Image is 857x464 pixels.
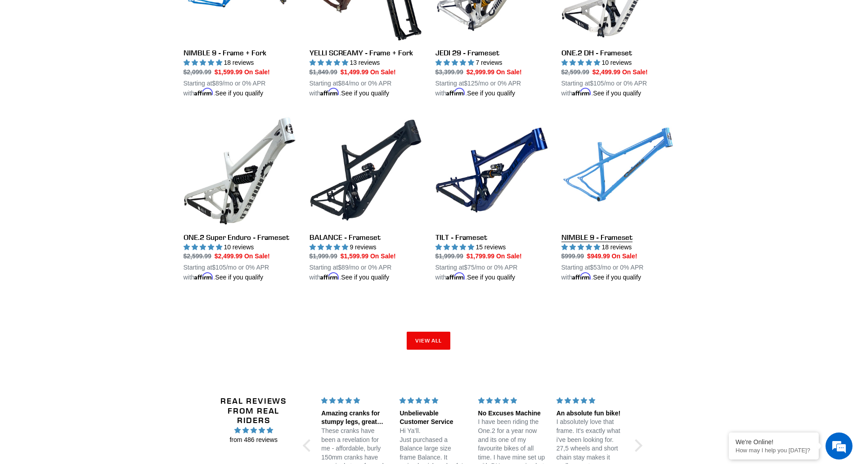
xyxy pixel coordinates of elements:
[321,396,389,405] div: 5 stars
[210,425,297,435] span: 4.96 stars
[736,447,812,454] p: How may I help you today?
[556,409,624,418] div: An absolute fun bike!
[399,409,467,427] div: Unbelievable Customer Service
[148,5,169,26] div: Minimize live chat window
[321,409,389,427] div: Amazing cranks for stumpy legs, great customer service too
[556,396,624,405] div: 5 stars
[478,396,546,405] div: 5 stars
[210,396,297,425] h2: Real Reviews from Real Riders
[478,409,546,418] div: No Excuses Machine
[210,435,297,445] span: from 486 reviews
[52,113,124,204] span: We're online!
[60,50,165,62] div: Chat with us now
[10,50,23,63] div: Navigation go back
[399,396,467,405] div: 5 stars
[736,438,812,446] div: We're Online!
[4,246,171,277] textarea: Type your message and hit 'Enter'
[407,332,451,350] a: View all products in the STEALS AND DEALS collection
[29,45,51,68] img: d_696896380_company_1647369064580_696896380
